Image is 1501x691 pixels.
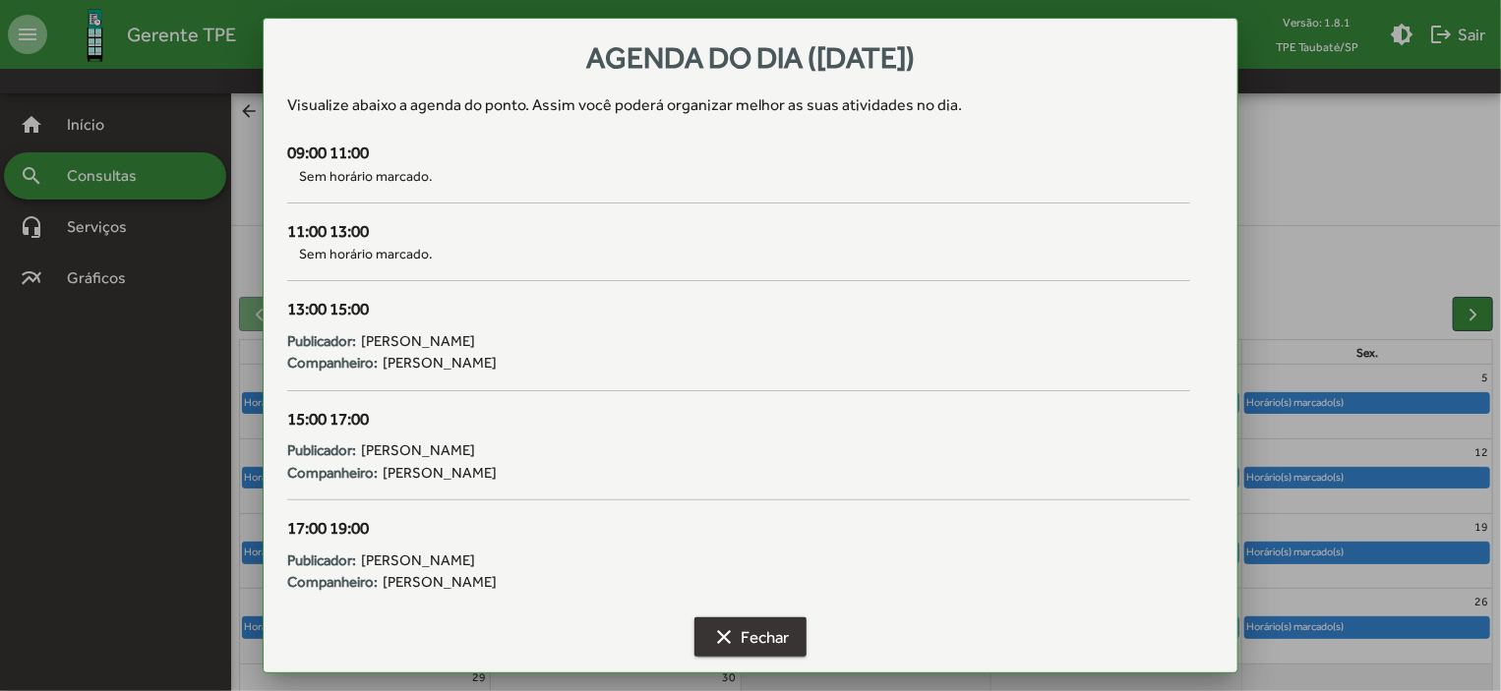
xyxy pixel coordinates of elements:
[287,549,356,572] strong: Publicador:
[383,462,497,485] span: [PERSON_NAME]
[287,439,356,462] strong: Publicador:
[287,219,1190,245] div: 11:00 13:00
[287,352,378,374] strong: Companheiro:
[694,617,807,657] button: Fechar
[712,619,789,655] span: Fechar
[287,516,1190,542] div: 17:00 19:00
[361,330,475,353] span: [PERSON_NAME]
[383,352,497,374] span: [PERSON_NAME]
[361,439,475,462] span: [PERSON_NAME]
[287,141,1190,166] div: 09:00 11:00
[287,571,378,594] strong: Companheiro:
[586,40,915,75] span: Agenda do dia ([DATE])
[287,330,356,353] strong: Publicador:
[287,462,378,485] strong: Companheiro:
[287,244,1190,264] span: Sem horário marcado.
[712,625,736,649] mat-icon: clear
[287,407,1190,432] div: 15:00 17:00
[287,166,1190,187] span: Sem horário marcado.
[361,549,475,572] span: [PERSON_NAME]
[287,297,1190,322] div: 13:00 15:00
[287,93,1214,117] div: Visualize abaixo a agenda do ponto . Assim você poderá organizar melhor as suas atividades no dia.
[383,571,497,594] span: [PERSON_NAME]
